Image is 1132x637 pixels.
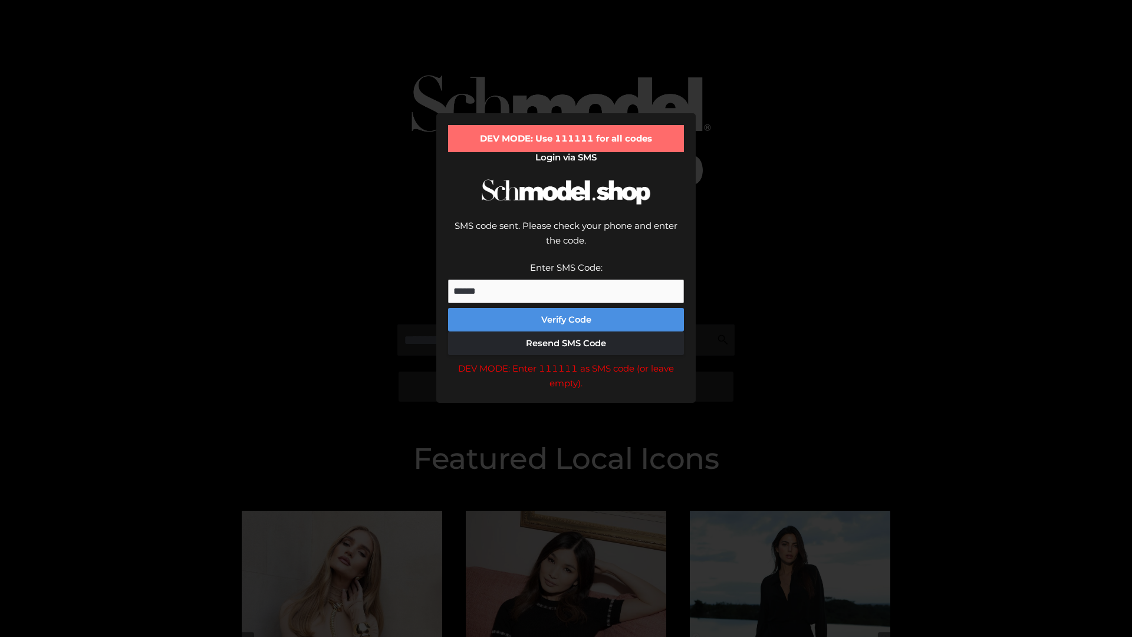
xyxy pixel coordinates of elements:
button: Verify Code [448,308,684,331]
button: Resend SMS Code [448,331,684,355]
div: DEV MODE: Use 111111 for all codes [448,125,684,152]
div: DEV MODE: Enter 111111 as SMS code (or leave empty). [448,361,684,391]
img: Schmodel Logo [478,169,654,215]
label: Enter SMS Code: [530,262,603,273]
div: SMS code sent. Please check your phone and enter the code. [448,218,684,260]
h2: Login via SMS [448,152,684,163]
